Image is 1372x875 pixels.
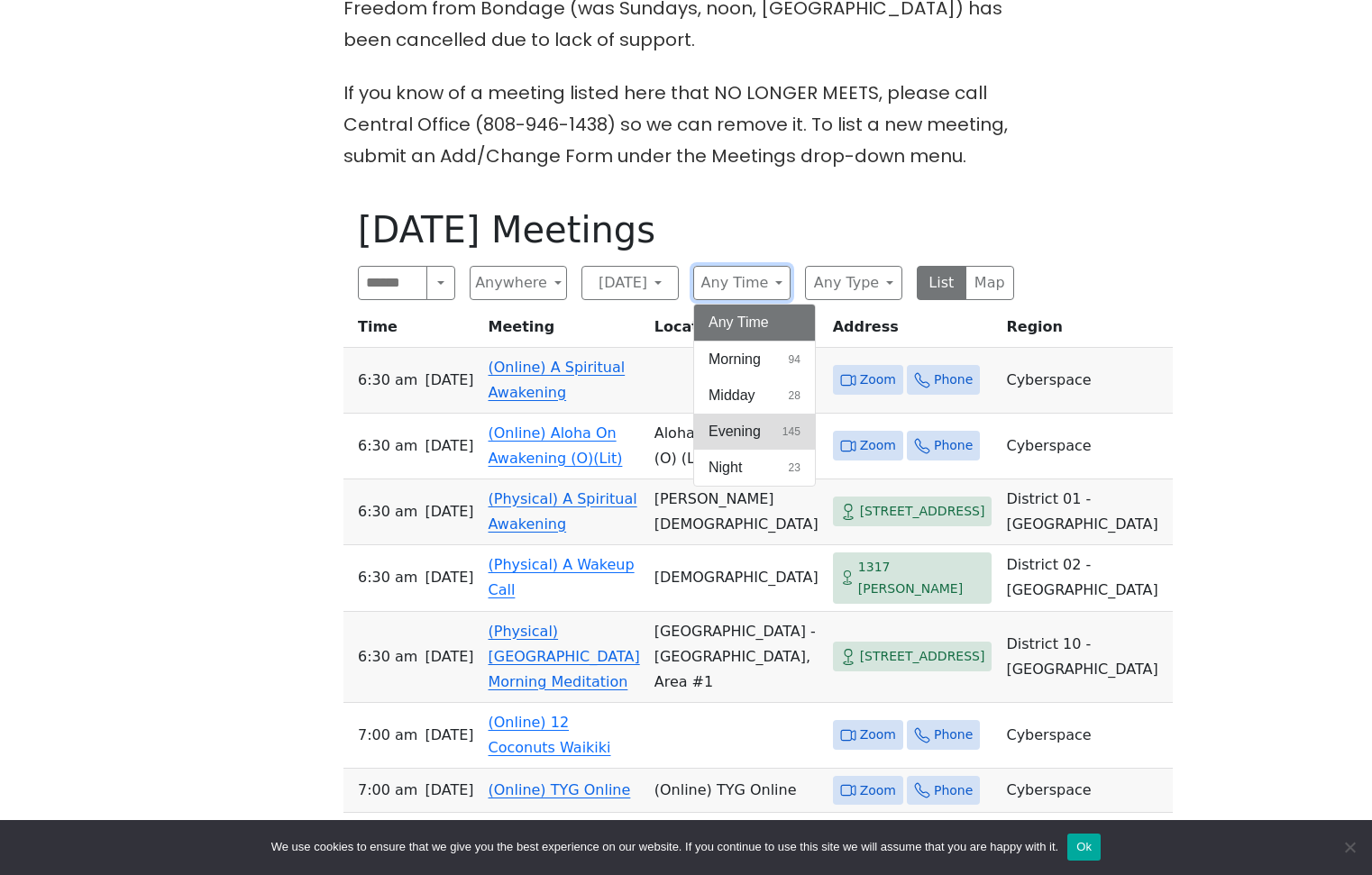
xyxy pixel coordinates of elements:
[934,779,973,802] span: Phone
[694,414,815,450] button: Evening145 results
[860,724,896,746] span: Zoom
[358,368,417,393] span: 6:30 AM
[860,500,985,523] span: [STREET_ADDRESS]
[965,266,1015,300] button: Map
[647,479,826,545] td: [PERSON_NAME][DEMOGRAPHIC_DATA]
[425,433,473,459] span: [DATE]
[647,314,826,348] th: Location / Group
[425,565,473,590] span: [DATE]
[271,838,1058,856] span: We use cookies to ensure that we give you the best experience on our website. If you continue to ...
[709,349,761,370] span: Morning
[489,424,623,467] a: (Online) Aloha On Awakening (O)(Lit)
[709,421,761,442] span: Evening
[789,387,800,404] span: 28 results
[694,305,815,341] button: Any Time
[1340,838,1358,856] span: No
[358,433,417,459] span: 6:30 AM
[782,424,800,440] span: 145 results
[999,612,1172,703] td: District 10 - [GEOGRAPHIC_DATA]
[693,304,816,487] div: Any Time
[999,479,1172,545] td: District 01 - [GEOGRAPHIC_DATA]
[709,457,742,479] span: Night
[647,769,826,814] td: (Online) TYG Online
[694,450,815,486] button: Night23 results
[489,623,640,690] a: (Physical) [GEOGRAPHIC_DATA] Morning Meditation
[343,314,481,348] th: Time
[470,266,567,300] button: Anywhere
[489,556,635,598] a: (Physical) A Wakeup Call
[343,77,1029,172] p: If you know of a meeting listed here that NO LONGER MEETS, please call Central Office (808-946-14...
[860,369,896,391] span: Zoom
[425,499,473,524] span: [DATE]
[805,266,902,300] button: Any Type
[358,723,417,748] span: 7:00 AM
[426,266,455,300] button: Search
[999,545,1172,612] td: District 02 - [GEOGRAPHIC_DATA]
[481,314,647,348] th: Meeting
[789,351,800,368] span: 94 results
[999,703,1172,769] td: Cyberspace
[358,499,417,524] span: 6:30 AM
[647,545,826,612] td: [DEMOGRAPHIC_DATA]
[647,414,826,479] td: Aloha On Awakening (O) (Lit)
[999,414,1172,479] td: Cyberspace
[860,434,896,457] span: Zoom
[358,778,417,803] span: 7:00 AM
[489,490,637,533] a: (Physical) A Spiritual Awakening
[860,779,896,802] span: Zoom
[1067,834,1101,861] button: Ok
[789,460,800,476] span: 23 results
[489,781,631,798] a: (Online) TYG Online
[489,714,611,756] a: (Online) 12 Coconuts Waikiki
[934,434,973,457] span: Phone
[860,645,985,668] span: [STREET_ADDRESS]
[425,368,473,393] span: [DATE]
[934,369,973,391] span: Phone
[358,644,417,670] span: 6:30 AM
[826,314,1000,348] th: Address
[999,314,1172,348] th: Region
[934,724,973,746] span: Phone
[358,208,1014,251] h1: [DATE] Meetings
[358,565,417,590] span: 6:30 AM
[999,769,1172,814] td: Cyberspace
[694,342,815,378] button: Morning94 results
[693,266,791,300] button: Any Time
[489,359,626,401] a: (Online) A Spiritual Awakening
[999,348,1172,414] td: Cyberspace
[425,723,473,748] span: [DATE]
[858,556,985,600] span: 1317 [PERSON_NAME]
[425,644,473,670] span: [DATE]
[647,612,826,703] td: [GEOGRAPHIC_DATA] - [GEOGRAPHIC_DATA], Area #1
[581,266,679,300] button: [DATE]
[425,778,473,803] span: [DATE]
[358,266,427,300] input: Search
[917,266,966,300] button: List
[694,378,815,414] button: Midday28 results
[709,385,755,406] span: Midday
